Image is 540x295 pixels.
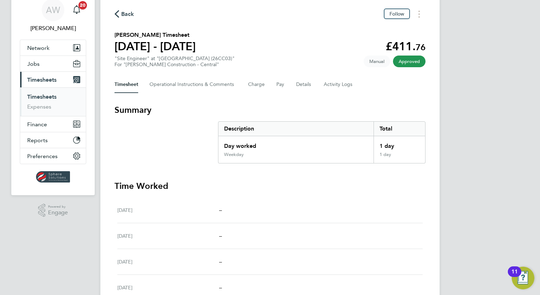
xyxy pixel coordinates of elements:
[393,56,425,67] span: This timesheet has been approved.
[121,10,134,18] span: Back
[115,10,134,18] button: Back
[27,45,49,51] span: Network
[218,121,425,163] div: Summary
[117,206,219,214] div: [DATE]
[117,232,219,240] div: [DATE]
[27,93,57,100] a: Timesheets
[20,132,86,148] button: Reports
[27,137,48,144] span: Reports
[115,31,196,39] h2: [PERSON_NAME] Timesheet
[115,56,235,68] div: "Site Engineer" at "[GEOGRAPHIC_DATA] (26CC03)"
[115,104,425,116] h3: Summary
[38,204,68,217] a: Powered byEngage
[20,116,86,132] button: Finance
[20,24,86,33] span: Amanda Watts
[20,171,86,183] a: Go to home page
[248,76,265,93] button: Charge
[149,76,237,93] button: Operational Instructions & Comments
[27,121,47,128] span: Finance
[511,272,518,281] div: 11
[46,5,60,15] span: AW
[218,136,374,152] div: Day worked
[224,152,244,157] div: Weekday
[386,40,425,53] app-decimal: £411.
[219,207,222,213] span: –
[512,267,534,289] button: Open Resource Center, 11 new notifications
[296,76,312,93] button: Details
[36,171,70,183] img: spheresolutions-logo-retina.png
[416,42,425,52] span: 76
[219,258,222,265] span: –
[413,8,425,19] button: Timesheets Menu
[219,284,222,291] span: –
[20,148,86,164] button: Preferences
[384,8,410,19] button: Follow
[27,60,40,67] span: Jobs
[20,87,86,116] div: Timesheets
[20,72,86,87] button: Timesheets
[48,210,68,216] span: Engage
[48,204,68,210] span: Powered by
[27,103,51,110] a: Expenses
[27,153,58,160] span: Preferences
[219,232,222,239] span: –
[27,76,57,83] span: Timesheets
[276,76,285,93] button: Pay
[374,152,425,163] div: 1 day
[374,136,425,152] div: 1 day
[364,56,390,67] span: This timesheet was manually created.
[115,180,425,192] h3: Time Worked
[115,76,138,93] button: Timesheet
[117,283,219,292] div: [DATE]
[218,122,374,136] div: Description
[117,258,219,266] div: [DATE]
[20,40,86,56] button: Network
[374,122,425,136] div: Total
[20,56,86,71] button: Jobs
[78,1,87,10] span: 20
[115,62,235,68] div: For "[PERSON_NAME] Construction - Central"
[389,11,404,17] span: Follow
[324,76,353,93] button: Activity Logs
[115,39,196,53] h1: [DATE] - [DATE]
